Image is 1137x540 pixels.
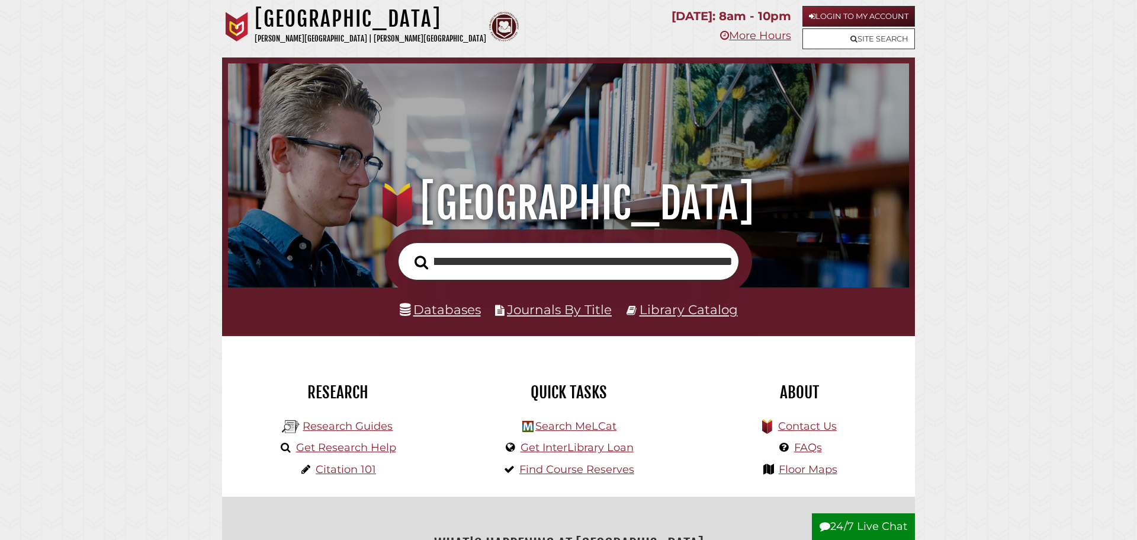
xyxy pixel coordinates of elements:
[231,382,444,402] h2: Research
[720,29,791,42] a: More Hours
[521,441,634,454] a: Get InterLibrary Loan
[316,463,376,476] a: Citation 101
[693,382,906,402] h2: About
[802,28,915,49] a: Site Search
[462,382,675,402] h2: Quick Tasks
[672,6,791,27] p: [DATE]: 8am - 10pm
[222,12,252,41] img: Calvin University
[282,418,300,436] img: Hekman Library Logo
[535,420,616,433] a: Search MeLCat
[255,6,486,32] h1: [GEOGRAPHIC_DATA]
[303,420,393,433] a: Research Guides
[802,6,915,27] a: Login to My Account
[255,32,486,46] p: [PERSON_NAME][GEOGRAPHIC_DATA] | [PERSON_NAME][GEOGRAPHIC_DATA]
[507,302,612,317] a: Journals By Title
[794,441,822,454] a: FAQs
[409,252,434,273] button: Search
[400,302,481,317] a: Databases
[415,255,428,270] i: Search
[522,421,534,432] img: Hekman Library Logo
[296,441,396,454] a: Get Research Help
[519,463,634,476] a: Find Course Reserves
[640,302,738,317] a: Library Catalog
[778,420,837,433] a: Contact Us
[779,463,837,476] a: Floor Maps
[489,12,519,41] img: Calvin Theological Seminary
[245,177,892,229] h1: [GEOGRAPHIC_DATA]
